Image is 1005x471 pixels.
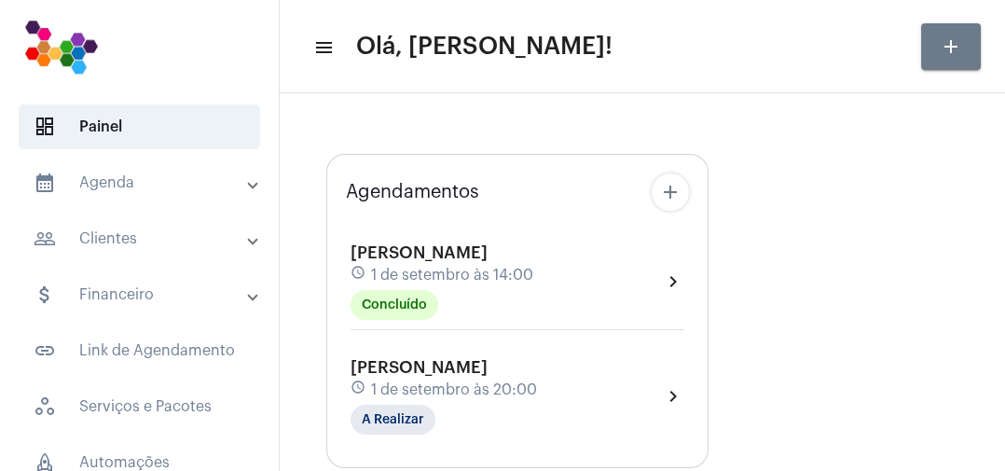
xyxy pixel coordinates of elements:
span: sidenav icon [34,395,56,418]
img: 7bf4c2a9-cb5a-6366-d80e-59e5d4b2024a.png [15,9,107,84]
span: Link de Agendamento [19,328,260,373]
mat-expansion-panel-header: sidenav iconFinanceiro [11,272,279,317]
mat-icon: chevron_right [662,385,684,408]
span: 1 de setembro às 20:00 [371,381,537,398]
mat-panel-title: Agenda [34,172,249,194]
mat-chip: A Realizar [351,405,435,435]
span: 1 de setembro às 14:00 [371,267,533,284]
mat-icon: sidenav icon [34,284,56,306]
mat-icon: schedule [351,380,367,400]
span: [PERSON_NAME] [351,244,488,261]
mat-panel-title: Clientes [34,228,249,250]
span: Serviços e Pacotes [19,384,260,429]
span: Olá, [PERSON_NAME]! [356,32,613,62]
span: Painel [19,104,260,149]
mat-icon: add [940,35,962,58]
mat-icon: sidenav icon [34,228,56,250]
span: [PERSON_NAME] [351,359,488,376]
mat-expansion-panel-header: sidenav iconClientes [11,216,279,261]
mat-icon: add [659,181,681,203]
mat-icon: sidenav icon [34,339,56,362]
mat-expansion-panel-header: sidenav iconAgenda [11,160,279,205]
mat-icon: schedule [351,265,367,285]
mat-icon: sidenav icon [34,172,56,194]
mat-chip: Concluído [351,290,438,320]
span: sidenav icon [34,116,56,138]
mat-panel-title: Financeiro [34,284,249,306]
mat-icon: sidenav icon [313,36,332,59]
mat-icon: chevron_right [662,270,684,293]
span: Agendamentos [346,182,479,202]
